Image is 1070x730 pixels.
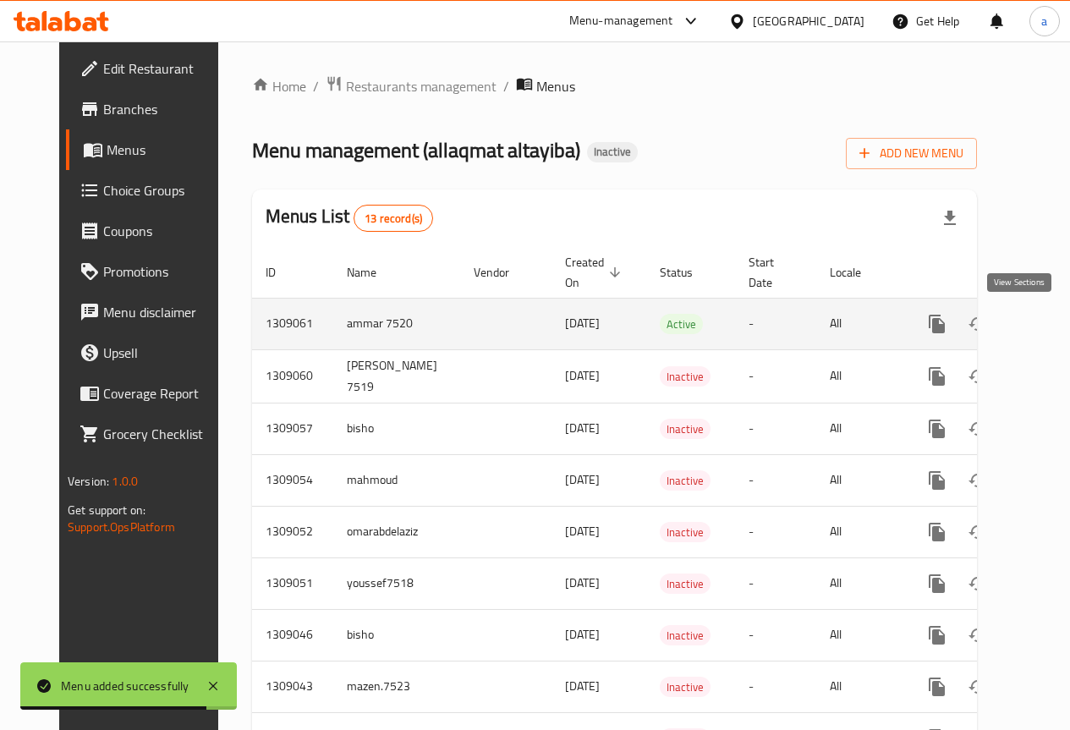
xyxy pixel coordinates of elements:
button: Change Status [958,356,998,397]
div: Inactive [660,366,711,387]
td: All [816,609,903,661]
div: Menu-management [569,11,673,31]
span: Edit Restaurant [103,58,224,79]
span: Grocery Checklist [103,424,224,444]
span: [DATE] [565,365,600,387]
span: Name [347,262,398,283]
span: Status [660,262,715,283]
td: - [735,557,816,609]
div: Inactive [660,419,711,439]
div: Inactive [660,625,711,645]
span: Choice Groups [103,180,224,200]
a: Choice Groups [66,170,238,211]
td: 1309054 [252,454,333,506]
a: Coverage Report [66,373,238,414]
div: Inactive [587,142,638,162]
span: 13 record(s) [354,211,432,227]
button: more [917,615,958,656]
td: - [735,661,816,712]
button: Change Status [958,563,998,604]
a: Promotions [66,251,238,292]
span: Coverage Report [103,383,224,403]
a: Menu disclaimer [66,292,238,332]
div: Total records count [354,205,433,232]
div: Inactive [660,470,711,491]
td: 1309060 [252,349,333,403]
button: more [917,304,958,344]
span: Inactive [660,523,711,542]
span: Get support on: [68,499,145,521]
nav: breadcrumb [252,75,977,97]
a: Menus [66,129,238,170]
span: Inactive [660,626,711,645]
span: Branches [103,99,224,119]
button: Change Status [958,409,998,449]
span: Version: [68,470,109,492]
span: [DATE] [565,469,600,491]
div: [GEOGRAPHIC_DATA] [753,12,864,30]
button: Change Status [958,460,998,501]
span: Add New Menu [859,143,963,164]
button: more [917,356,958,397]
span: Inactive [660,678,711,697]
td: All [816,454,903,506]
td: youssef7518 [333,557,460,609]
span: [DATE] [565,417,600,439]
a: Upsell [66,332,238,373]
button: Add New Menu [846,138,977,169]
span: Inactive [660,367,711,387]
td: - [735,349,816,403]
td: - [735,506,816,557]
span: Inactive [660,471,711,491]
span: Start Date [749,252,796,293]
a: Grocery Checklist [66,414,238,454]
span: Inactive [660,574,711,594]
span: [DATE] [565,520,600,542]
button: more [917,563,958,604]
button: Change Status [958,615,998,656]
td: - [735,403,816,454]
span: [DATE] [565,623,600,645]
td: 1309061 [252,298,333,349]
div: Inactive [660,522,711,542]
button: more [917,512,958,552]
td: bisho [333,609,460,661]
li: / [313,76,319,96]
div: Inactive [660,574,711,594]
span: Locale [830,262,883,283]
span: Vendor [474,262,531,283]
td: - [735,609,816,661]
td: All [816,349,903,403]
td: All [816,661,903,712]
td: mazen.7523 [333,661,460,712]
h2: Menus List [266,204,433,232]
span: Coupons [103,221,224,241]
td: - [735,298,816,349]
span: Active [660,315,703,334]
span: Promotions [103,261,224,282]
a: Coupons [66,211,238,251]
a: Edit Restaurant [66,48,238,89]
span: [DATE] [565,312,600,334]
span: Menus [536,76,575,96]
td: bisho [333,403,460,454]
td: 1309052 [252,506,333,557]
button: more [917,667,958,707]
button: more [917,460,958,501]
div: Menu added successfully [61,677,189,695]
button: more [917,409,958,449]
a: Support.OpsPlatform [68,516,175,538]
td: 1309046 [252,609,333,661]
td: All [816,403,903,454]
span: Menu disclaimer [103,302,224,322]
span: ID [266,262,298,283]
button: Change Status [958,512,998,552]
span: [DATE] [565,675,600,697]
span: Upsell [103,343,224,363]
span: 1.0.0 [112,470,138,492]
span: Menus [107,140,224,160]
span: [DATE] [565,572,600,594]
a: Branches [66,89,238,129]
span: Inactive [660,420,711,439]
td: All [816,557,903,609]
